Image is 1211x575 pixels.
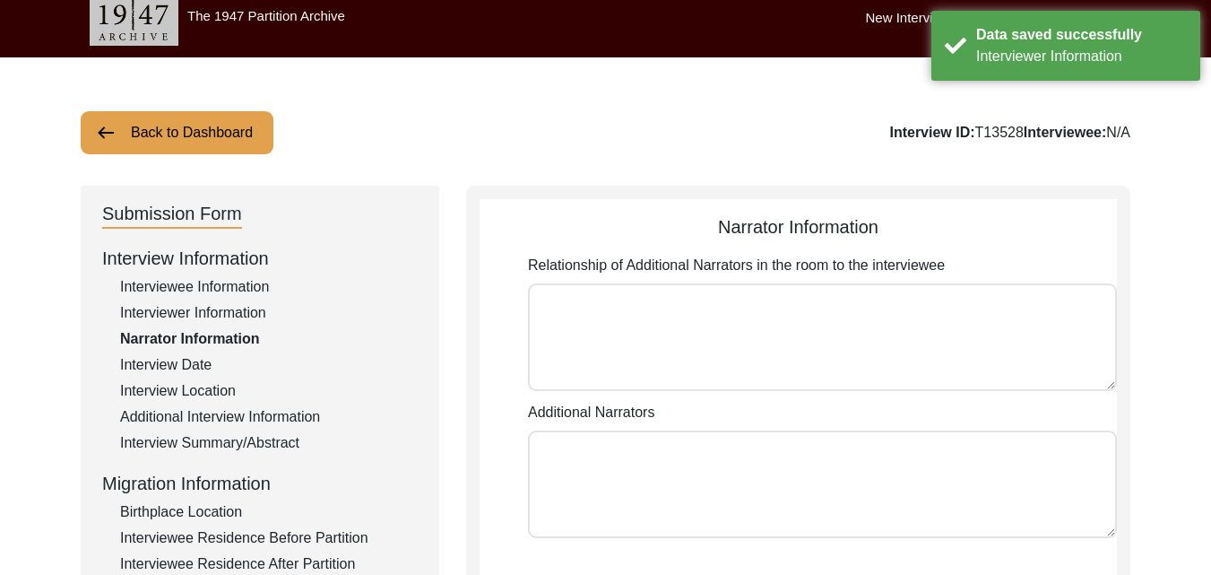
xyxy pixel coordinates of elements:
[120,406,418,428] div: Additional Interview Information
[976,46,1187,67] div: Interviewer Information
[120,501,418,523] div: Birthplace Location
[120,302,418,324] div: Interviewer Information
[120,553,418,575] div: Interviewee Residence After Partition
[95,122,117,144] img: arrow-left.png
[102,245,418,272] div: Interview Information
[120,527,418,549] div: Interviewee Residence Before Partition
[120,328,418,350] div: Narrator Information
[81,111,273,154] button: Back to Dashboard
[480,213,1117,240] div: Narrator Information
[972,8,1037,29] label: Dashboard
[866,8,950,29] label: New Interview
[120,380,418,402] div: Interview Location
[102,470,418,497] div: Migration Information
[120,432,418,454] div: Interview Summary/Abstract
[120,354,418,376] div: Interview Date
[1024,125,1106,140] b: Interviewee:
[889,122,1130,144] div: T13528 N/A
[528,255,945,276] label: Relationship of Additional Narrators in the room to the interviewee
[976,24,1187,46] div: Data saved successfully
[1080,8,1121,29] label: Logout
[889,125,974,140] b: Interview ID:
[102,200,242,229] div: Submission Form
[528,402,654,423] label: Additional Narrators
[187,8,345,23] label: The 1947 Partition Archive
[120,276,418,298] div: Interviewee Information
